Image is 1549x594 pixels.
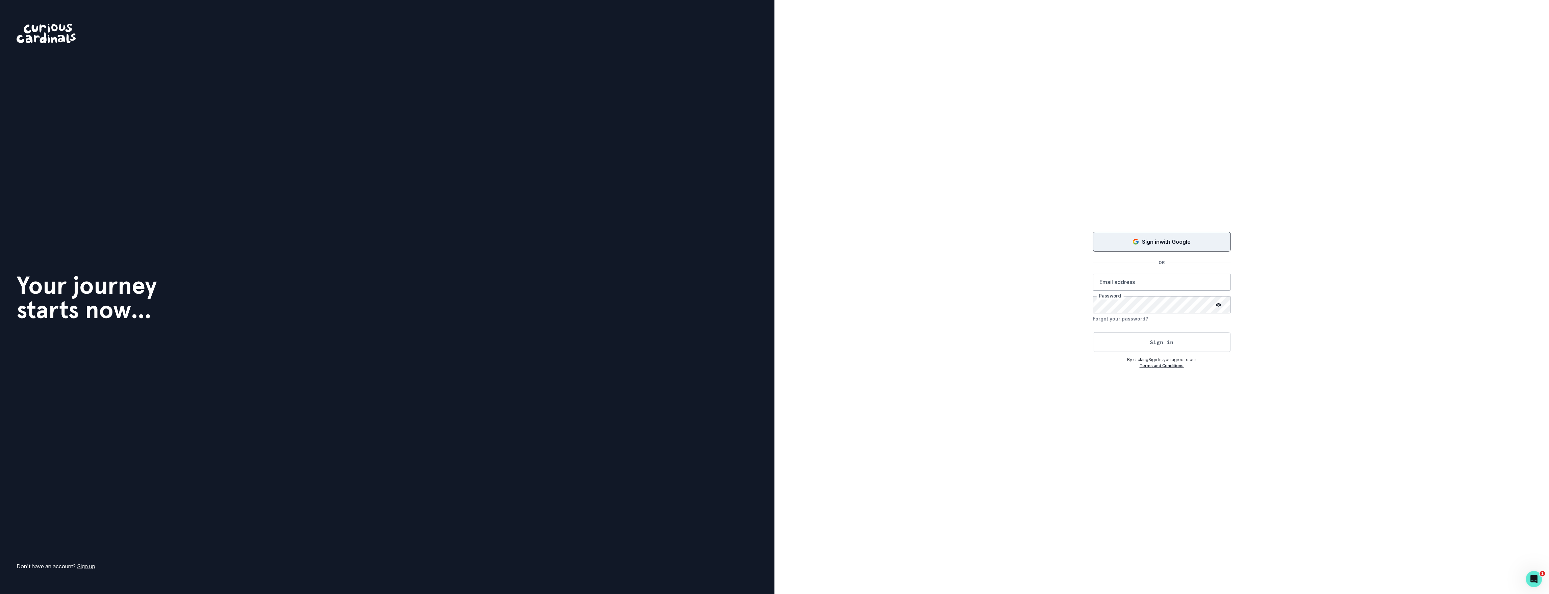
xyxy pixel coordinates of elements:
[1093,357,1231,363] p: By clicking Sign In , you agree to our
[17,24,76,43] img: Curious Cardinals Logo
[1093,313,1148,324] button: Forgot your password?
[1093,232,1231,252] button: Sign in with Google (GSuite)
[77,563,95,570] a: Sign up
[1155,260,1169,266] p: OR
[1142,238,1191,246] p: Sign in with Google
[17,562,95,570] p: Don't have an account?
[1526,571,1542,587] iframe: Intercom live chat
[1540,571,1545,576] span: 1
[17,273,157,322] h1: Your journey starts now...
[1140,363,1184,368] a: Terms and Conditions
[1093,332,1231,352] button: Sign in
